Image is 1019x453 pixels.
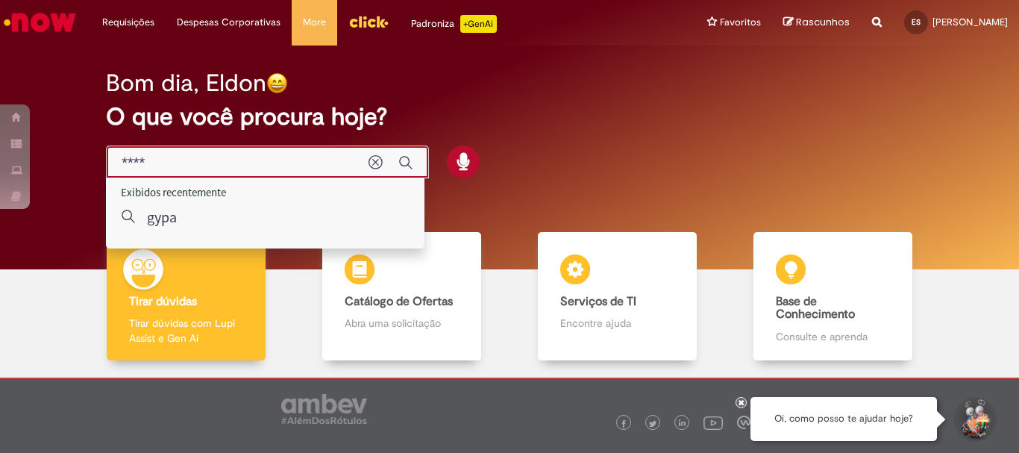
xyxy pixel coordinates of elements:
[345,316,458,331] p: Abra uma solicitação
[783,16,850,30] a: Rascunhos
[294,232,509,361] a: Catálogo de Ofertas Abra uma solicitação
[776,329,889,344] p: Consulte e aprenda
[560,316,674,331] p: Encontre ajuda
[932,16,1008,28] span: [PERSON_NAME]
[78,232,294,361] a: Tirar dúvidas Tirar dúvidas com Lupi Assist e Gen Ai
[345,294,453,309] b: Catálogo de Ofertas
[720,15,761,30] span: Favoritos
[106,70,266,96] h2: Bom dia, Eldon
[912,17,921,27] span: ES
[952,397,997,442] button: Iniciar Conversa de Suporte
[102,15,154,30] span: Requisições
[177,15,280,30] span: Despesas Corporativas
[106,104,913,130] h2: O que você procura hoje?
[1,7,78,37] img: ServiceNow
[703,413,723,432] img: logo_footer_youtube.png
[303,15,326,30] span: More
[460,15,497,33] p: +GenAi
[266,72,288,94] img: happy-face.png
[796,15,850,29] span: Rascunhos
[725,232,941,361] a: Base de Conhecimento Consulte e aprenda
[750,397,937,441] div: Oi, como posso te ajudar hoje?
[509,232,725,361] a: Serviços de TI Encontre ajuda
[620,420,627,428] img: logo_footer_facebook.png
[129,294,197,309] b: Tirar dúvidas
[776,294,855,322] b: Base de Conhecimento
[129,316,242,346] p: Tirar dúvidas com Lupi Assist e Gen Ai
[411,15,497,33] div: Padroniza
[281,394,367,424] img: logo_footer_ambev_rotulo_gray.png
[737,416,750,429] img: logo_footer_workplace.png
[649,420,656,428] img: logo_footer_twitter.png
[560,294,636,309] b: Serviços de TI
[348,10,389,33] img: click_logo_yellow_360x200.png
[679,419,686,428] img: logo_footer_linkedin.png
